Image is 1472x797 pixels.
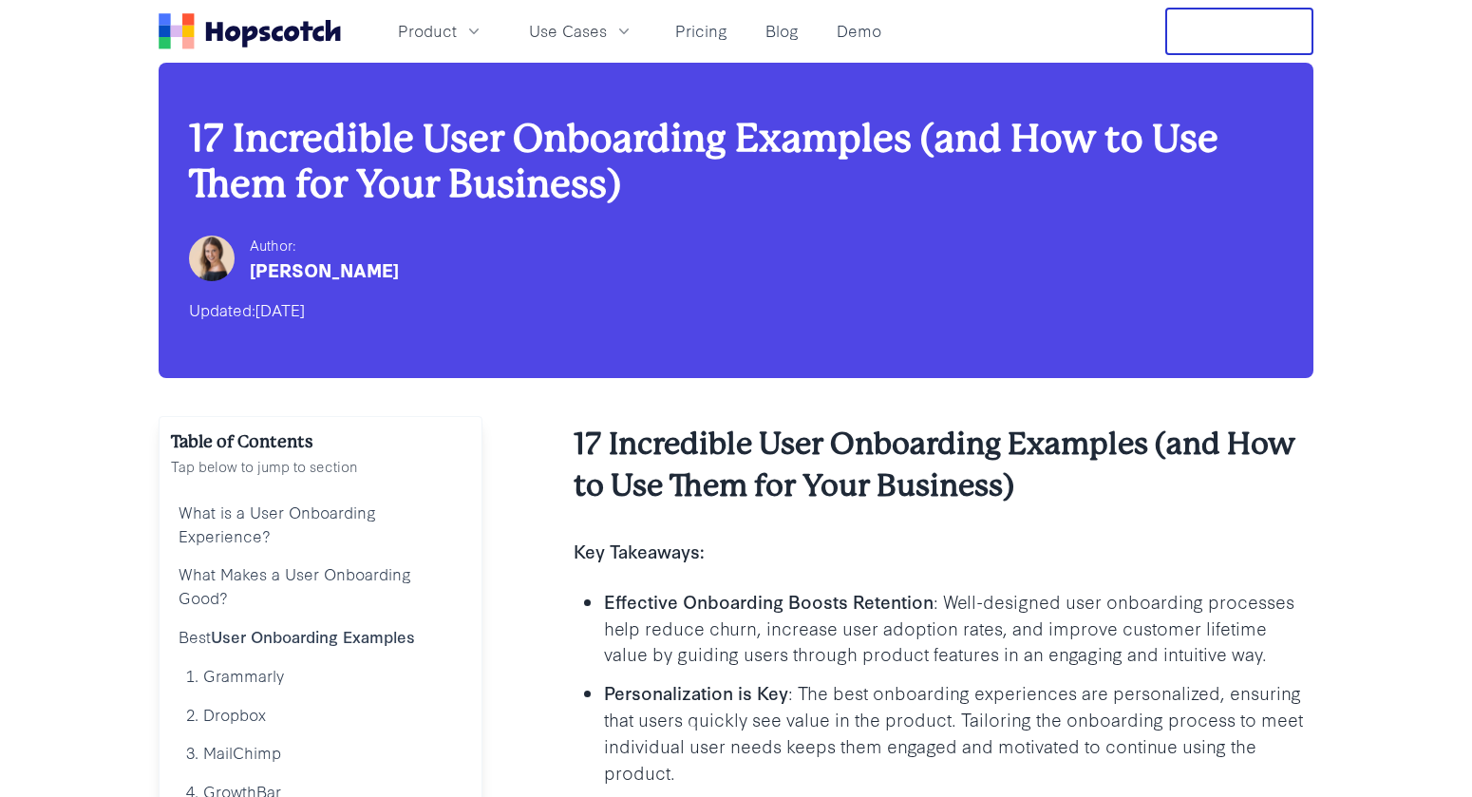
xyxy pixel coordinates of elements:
[668,15,735,47] a: Pricing
[189,116,1283,207] h1: 17 Incredible User Onboarding Examples (and How to Use Them for Your Business)
[189,294,1283,325] div: Updated:
[159,13,341,49] a: Home
[171,493,470,556] a: What is a User Onboarding Experience?
[604,679,788,705] b: Personalization is Key
[529,19,607,43] span: Use Cases
[604,588,934,614] b: Effective Onboarding Boosts Retention
[250,234,399,256] div: Author:
[250,256,399,283] div: [PERSON_NAME]
[171,455,470,478] p: Tap below to jump to section
[518,15,645,47] button: Use Cases
[171,555,470,617] a: What Makes a User Onboarding Good?
[574,424,1313,507] h2: 17 Incredible User Onboarding Examples (and How to Use Them for Your Business)
[758,15,806,47] a: Blog
[574,538,705,563] b: Key Takeaways:
[604,679,1313,786] p: : The best onboarding experiences are personalized, ensuring that users quickly see value in the ...
[829,15,889,47] a: Demo
[211,625,415,647] b: User Onboarding Examples
[398,19,457,43] span: Product
[171,656,470,695] a: 1. Grammarly
[255,298,305,320] time: [DATE]
[604,588,1313,668] p: : Well-designed user onboarding processes help reduce churn, increase user adoption rates, and im...
[171,695,470,734] a: 2. Dropbox
[387,15,495,47] button: Product
[171,617,470,656] a: BestUser Onboarding Examples
[171,428,470,455] h2: Table of Contents
[171,733,470,772] a: 3. MailChimp
[1165,8,1313,55] button: Free Trial
[189,236,235,281] img: Hailey Friedman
